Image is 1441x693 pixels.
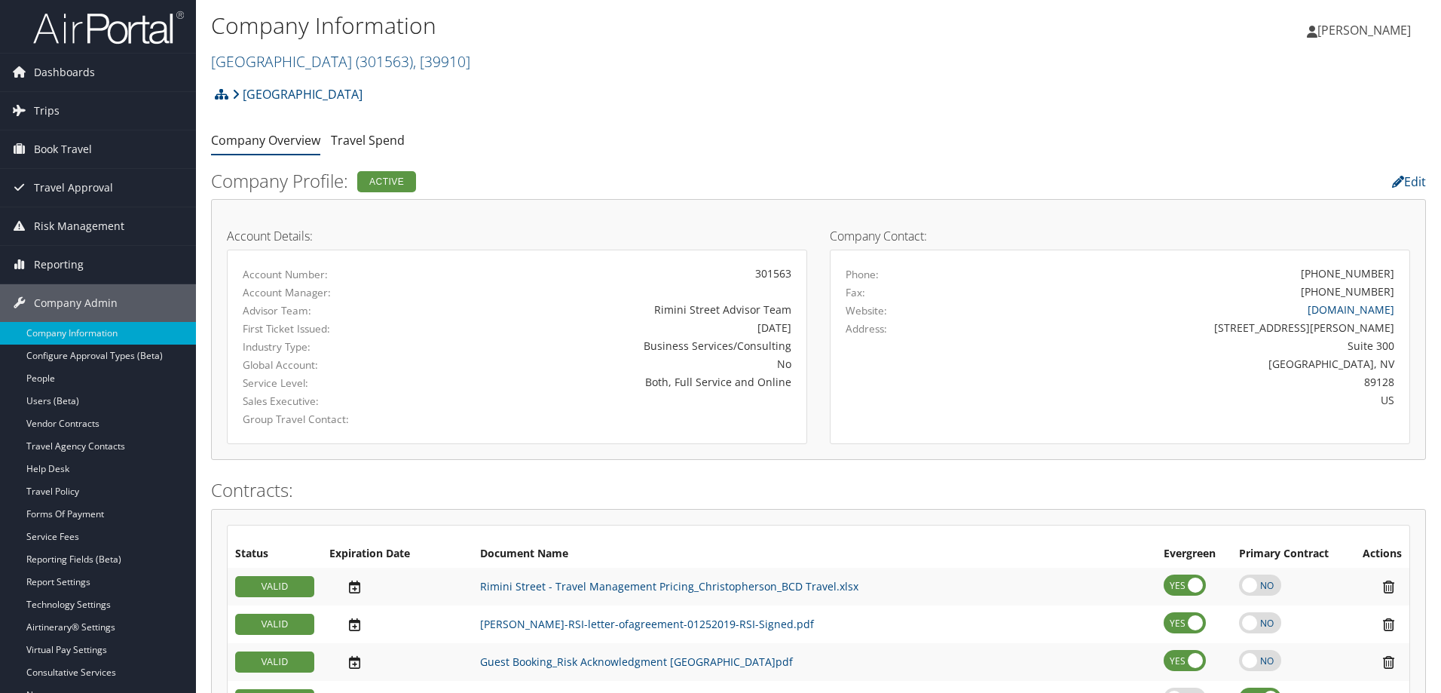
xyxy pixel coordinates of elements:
[34,207,124,245] span: Risk Management
[243,376,411,391] label: Service Level:
[473,541,1156,568] th: Document Name
[329,655,465,670] div: Add/Edit Date
[34,246,84,284] span: Reporting
[1301,265,1394,281] div: [PHONE_NUMBER]
[235,652,314,673] div: VALID
[211,168,1014,194] h2: Company Profile:
[34,284,118,322] span: Company Admin
[1307,8,1426,53] a: [PERSON_NAME]
[329,579,465,595] div: Add/Edit Date
[235,614,314,635] div: VALID
[1317,22,1411,38] span: [PERSON_NAME]
[243,357,411,373] label: Global Account:
[211,132,320,149] a: Company Overview
[243,285,411,300] label: Account Manager:
[211,477,1426,503] h2: Contracts:
[243,303,411,318] label: Advisor Team:
[480,579,858,593] a: Rimini Street - Travel Management Pricing_Christopherson_BCD Travel.xlsx
[331,132,405,149] a: Travel Spend
[989,320,1395,336] div: [STREET_ADDRESS][PERSON_NAME]
[227,230,807,242] h4: Account Details:
[989,374,1395,390] div: 89128
[322,541,473,568] th: Expiration Date
[480,617,814,631] a: [PERSON_NAME]-RSI-letter-ofagreement-01252019-RSI-Signed.pdf
[243,267,411,282] label: Account Number:
[232,79,363,109] a: [GEOGRAPHIC_DATA]
[211,10,1021,41] h1: Company Information
[1392,173,1426,190] a: Edit
[356,51,413,72] span: ( 301563 )
[433,374,791,390] div: Both, Full Service and Online
[33,10,184,45] img: airportal-logo.png
[1348,541,1409,568] th: Actions
[34,169,113,207] span: Travel Approval
[480,655,793,669] a: Guest Booking_Risk Acknowledgment [GEOGRAPHIC_DATA]pdf
[1308,302,1394,317] a: [DOMAIN_NAME]
[846,321,887,336] label: Address:
[34,130,92,168] span: Book Travel
[846,303,887,318] label: Website:
[1231,541,1349,568] th: Primary Contract
[846,285,865,300] label: Fax:
[211,51,470,72] a: [GEOGRAPHIC_DATA]
[329,617,465,633] div: Add/Edit Date
[228,541,322,568] th: Status
[413,51,470,72] span: , [ 39910 ]
[830,230,1410,242] h4: Company Contact:
[1375,617,1402,633] i: Remove Contract
[1375,579,1402,595] i: Remove Contract
[989,392,1395,408] div: US
[989,338,1395,354] div: Suite 300
[243,412,411,427] label: Group Travel Contact:
[1156,541,1231,568] th: Evergreen
[433,302,791,317] div: Rimini Street Advisor Team
[433,356,791,372] div: No
[34,54,95,91] span: Dashboards
[433,320,791,336] div: [DATE]
[357,171,416,192] div: Active
[243,339,411,354] label: Industry Type:
[1301,284,1394,299] div: [PHONE_NUMBER]
[433,265,791,281] div: 301563
[243,321,411,336] label: First Ticket Issued:
[235,576,314,597] div: VALID
[34,92,60,130] span: Trips
[243,394,411,409] label: Sales Executive:
[989,356,1395,372] div: [GEOGRAPHIC_DATA], NV
[1375,655,1402,670] i: Remove Contract
[846,267,879,282] label: Phone:
[433,338,791,354] div: Business Services/Consulting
